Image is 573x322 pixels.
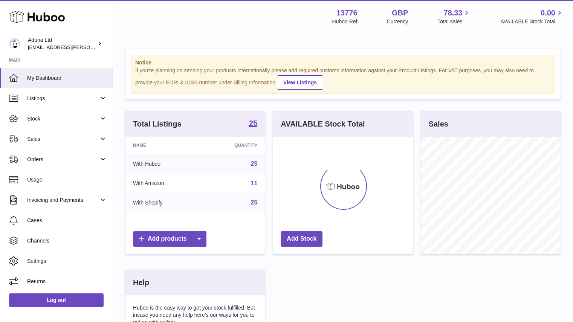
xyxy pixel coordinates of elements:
[133,231,206,247] a: Add products
[500,18,564,25] span: AVAILABLE Stock Total
[133,119,182,129] h3: Total Listings
[437,18,471,25] span: Total sales
[28,37,96,51] div: Aduna Ltd
[27,176,107,183] span: Usage
[27,197,99,204] span: Invoicing and Payments
[133,278,149,288] h3: Help
[125,174,202,193] td: With Amazon
[500,8,564,25] a: 0.00 AVAILABLE Stock Total
[28,44,191,50] span: [EMAIL_ADDRESS][PERSON_NAME][PERSON_NAME][DOMAIN_NAME]
[281,119,365,129] h3: AVAILABLE Stock Total
[9,293,104,307] a: Log out
[332,18,358,25] div: Huboo Ref
[251,180,258,186] a: 11
[202,137,265,154] th: Quantity
[249,119,257,127] strong: 25
[437,8,471,25] a: 78.33 Total sales
[27,75,107,82] span: My Dashboard
[27,95,99,102] span: Listings
[9,38,20,49] img: deborahe.kamara@aduna.com
[27,217,107,224] span: Cases
[27,136,99,143] span: Sales
[541,8,555,18] span: 0.00
[27,156,99,163] span: Orders
[281,231,322,247] a: Add Stock
[125,137,202,154] th: Name
[135,59,551,66] strong: Notice
[27,258,107,265] span: Settings
[392,8,408,18] strong: GBP
[27,237,107,244] span: Channels
[27,115,99,122] span: Stock
[251,160,258,167] a: 25
[125,193,202,212] td: With Shopify
[135,67,551,90] div: If you're planning on sending your products internationally please add required customs informati...
[249,119,257,128] a: 25
[27,278,107,285] span: Returns
[336,8,358,18] strong: 13776
[443,8,462,18] span: 78.33
[277,75,323,90] a: View Listings
[251,199,258,206] a: 25
[125,154,202,174] td: With Huboo
[387,18,408,25] div: Currency
[429,119,448,129] h3: Sales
